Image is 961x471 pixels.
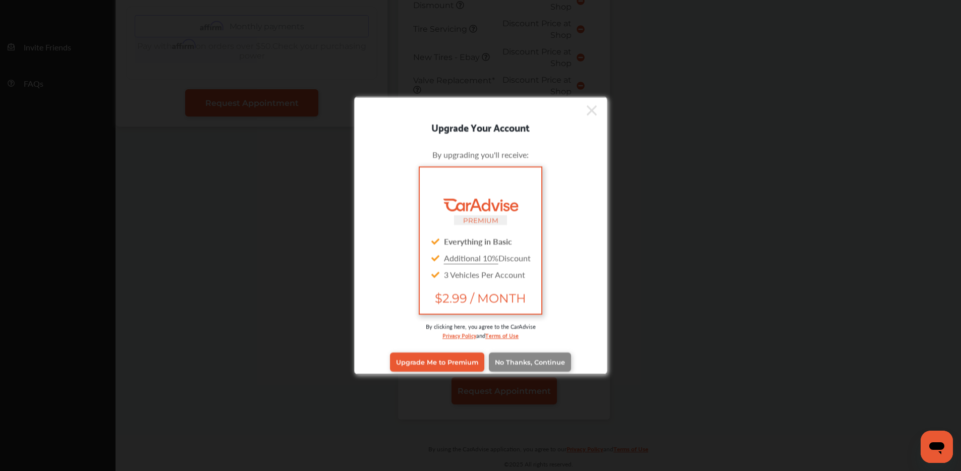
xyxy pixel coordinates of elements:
[370,322,592,350] div: By clicking here, you agree to the CarAdvise and
[463,216,498,224] small: PREMIUM
[444,252,498,264] u: Additional 10%
[390,352,484,371] a: Upgrade Me to Premium
[485,330,519,340] a: Terms of Use
[355,119,607,135] div: Upgrade Your Account
[428,266,533,283] div: 3 Vehicles Per Account
[495,358,565,366] span: No Thanks, Continue
[428,291,533,306] span: $2.99 / MONTH
[444,236,512,247] strong: Everything in Basic
[444,252,531,264] span: Discount
[396,358,478,366] span: Upgrade Me to Premium
[489,352,571,371] a: No Thanks, Continue
[921,431,953,463] iframe: Button to launch messaging window
[442,330,476,340] a: Privacy Policy
[370,149,592,160] div: By upgrading you'll receive:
